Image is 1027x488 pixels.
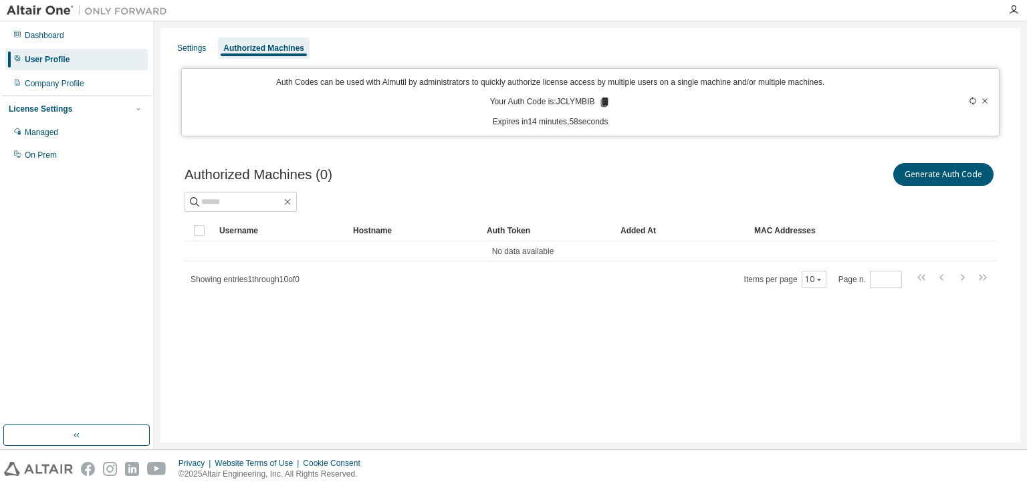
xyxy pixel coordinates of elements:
[893,163,994,186] button: Generate Auth Code
[25,78,84,89] div: Company Profile
[7,4,174,17] img: Altair One
[25,54,70,65] div: User Profile
[9,104,72,114] div: License Settings
[125,462,139,476] img: linkedin.svg
[223,43,304,53] div: Authorized Machines
[179,469,368,480] p: © 2025 Altair Engineering, Inc. All Rights Reserved.
[487,220,610,241] div: Auth Token
[353,220,476,241] div: Hostname
[103,462,117,476] img: instagram.svg
[81,462,95,476] img: facebook.svg
[838,271,902,288] span: Page n.
[179,458,215,469] div: Privacy
[190,77,911,88] p: Auth Codes can be used with Almutil by administrators to quickly authorize license access by mult...
[490,96,611,108] p: Your Auth Code is: JCLYMBIB
[4,462,73,476] img: altair_logo.svg
[744,271,826,288] span: Items per page
[177,43,206,53] div: Settings
[215,458,303,469] div: Website Terms of Use
[185,167,332,182] span: Authorized Machines (0)
[190,116,911,128] p: Expires in 14 minutes, 58 seconds
[191,275,300,284] span: Showing entries 1 through 10 of 0
[185,241,861,261] td: No data available
[25,127,58,138] div: Managed
[147,462,166,476] img: youtube.svg
[25,30,64,41] div: Dashboard
[25,150,57,160] div: On Prem
[754,220,856,241] div: MAC Addresses
[805,274,823,285] button: 10
[219,220,342,241] div: Username
[620,220,744,241] div: Added At
[303,458,368,469] div: Cookie Consent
